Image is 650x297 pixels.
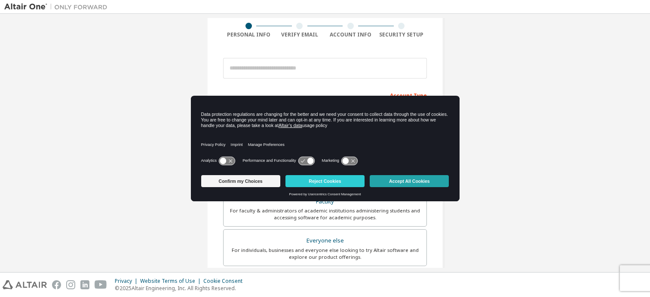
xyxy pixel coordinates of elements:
div: Security Setup [376,31,427,38]
img: Altair One [4,3,112,11]
div: Account Type [223,88,427,102]
img: linkedin.svg [80,280,89,289]
img: instagram.svg [66,280,75,289]
div: Cookie Consent [203,278,248,285]
img: altair_logo.svg [3,280,47,289]
div: Website Terms of Use [140,278,203,285]
img: facebook.svg [52,280,61,289]
div: Privacy [115,278,140,285]
p: © 2025 Altair Engineering, Inc. All Rights Reserved. [115,285,248,292]
div: Account Info [325,31,376,38]
div: Verify Email [274,31,325,38]
div: Personal Info [223,31,274,38]
div: Everyone else [229,235,421,247]
div: For faculty & administrators of academic institutions administering students and accessing softwa... [229,207,421,221]
img: youtube.svg [95,280,107,289]
div: For individuals, businesses and everyone else looking to try Altair software and explore our prod... [229,247,421,261]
